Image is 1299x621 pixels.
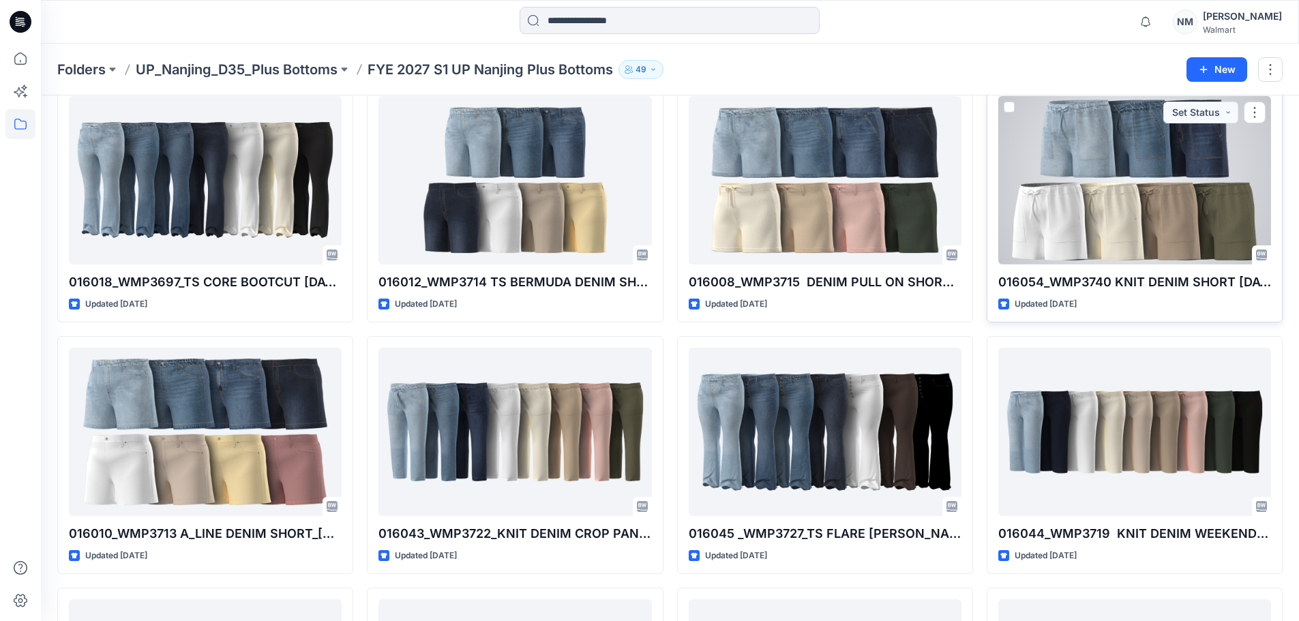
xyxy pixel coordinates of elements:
[636,62,646,77] p: 49
[69,96,342,264] a: 016018_WMP3697_TS CORE BOOTCUT 5.22.25
[69,273,342,292] p: 016018_WMP3697_TS CORE BOOTCUT [DATE]
[689,348,961,516] a: 016045 _WMP3727_TS FLARE JEAN 5.27.2025
[368,60,613,79] p: FYE 2027 S1 UP Nanjing Plus Bottoms
[1203,25,1282,35] div: Walmart
[998,524,1271,543] p: 016044_WMP3719 KNIT DENIM WEEKEND CHINO [DATE].
[136,60,338,79] a: UP_Nanjing_D35_Plus Bottoms
[1015,549,1077,563] p: Updated [DATE]
[69,524,342,543] p: 016010_WMP3713 A_LINE DENIM SHORT_[DATE]
[998,348,1271,516] a: 016044_WMP3719 KNIT DENIM WEEKEND CHINO 5.28.25.
[689,96,961,264] a: 016008_WMP3715 DENIM PULL ON SHORT 5.28.25
[57,60,106,79] a: Folders
[689,273,961,292] p: 016008_WMP3715 DENIM PULL ON SHORT [DATE]
[705,297,767,312] p: Updated [DATE]
[85,549,147,563] p: Updated [DATE]
[1015,297,1077,312] p: Updated [DATE]
[395,549,457,563] p: Updated [DATE]
[1186,57,1247,82] button: New
[395,297,457,312] p: Updated [DATE]
[618,60,663,79] button: 49
[69,348,342,516] a: 016010_WMP3713 A_LINE DENIM SHORT_5.27.2025
[378,96,651,264] a: 016012_WMP3714 TS BERMUDA DENIM SHORT 5.26.25
[998,96,1271,264] a: 016054_WMP3740 KNIT DENIM SHORT 6.1.25
[1173,10,1197,34] div: NM
[1203,8,1282,25] div: [PERSON_NAME]
[998,273,1271,292] p: 016054_WMP3740 KNIT DENIM SHORT [DATE]
[689,524,961,543] p: 016045 _WMP3727_TS FLARE [PERSON_NAME] [DATE]
[705,549,767,563] p: Updated [DATE]
[85,297,147,312] p: Updated [DATE]
[378,348,651,516] a: 016043_WMP3722_KNIT DENIM CROP PANT_5.17.2015
[378,273,651,292] p: 016012_WMP3714 TS BERMUDA DENIM SHORT [DATE]
[378,524,651,543] p: 016043_WMP3722_KNIT DENIM CROP PANT_[DATE]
